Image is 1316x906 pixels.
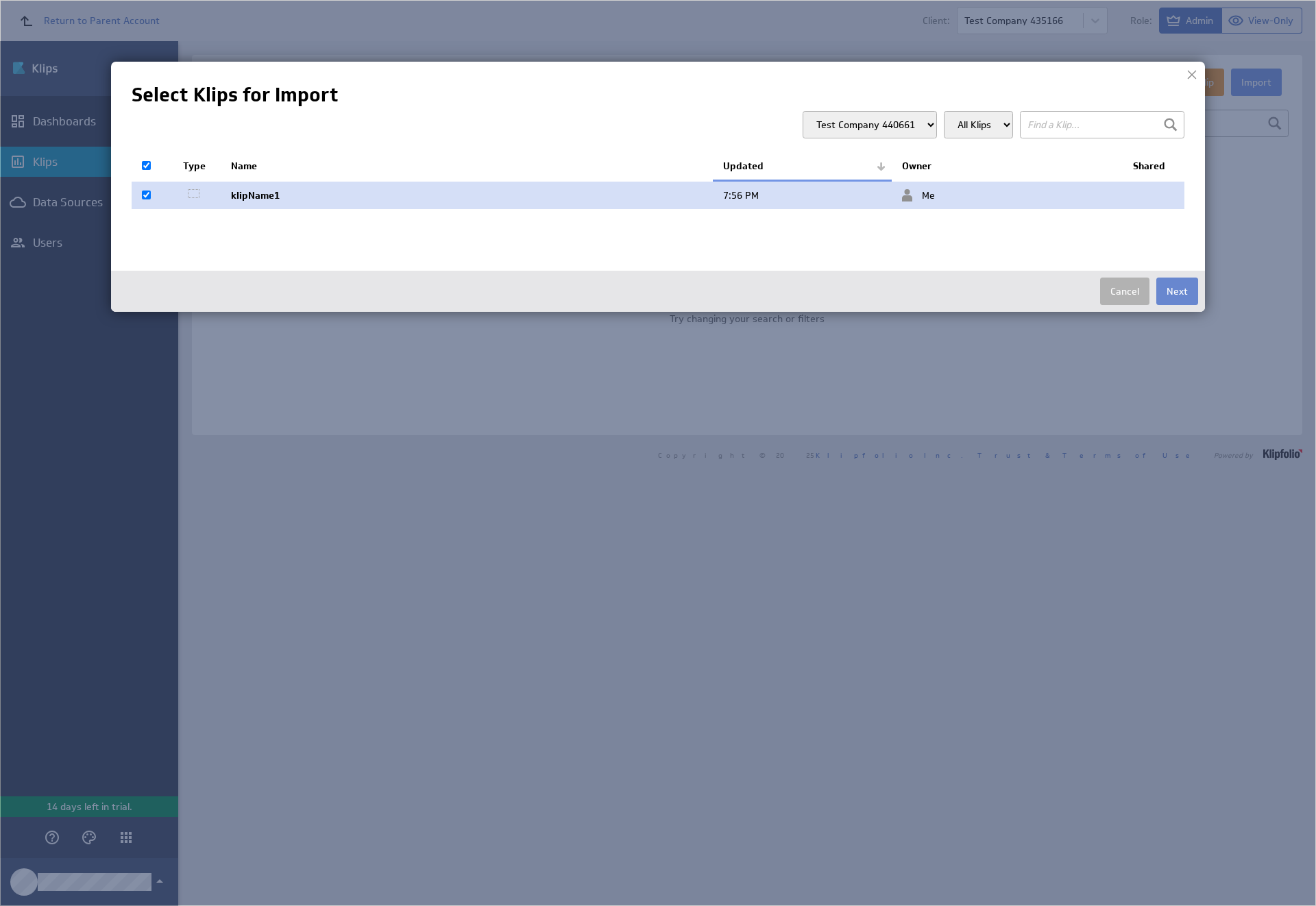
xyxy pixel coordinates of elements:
span: Oct 14, 2025 7:56 PM [723,189,759,201]
img: icon-blank.png [183,188,204,199]
button: Cancel [1100,278,1149,305]
th: Owner [892,152,1123,181]
button: Next [1156,278,1198,305]
input: Find a Klip... [1020,111,1184,138]
h1: Select Klips for Import [132,82,1184,108]
th: Shared [1123,152,1184,181]
th: Type [173,152,221,181]
td: klipName1 [221,181,713,210]
th: Name [221,152,713,181]
th: Updated [713,152,891,181]
span: Me [902,189,935,201]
